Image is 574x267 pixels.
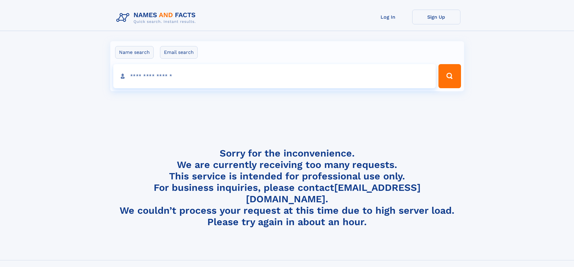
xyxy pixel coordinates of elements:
[364,10,412,24] a: Log In
[246,182,421,205] a: [EMAIL_ADDRESS][DOMAIN_NAME]
[113,64,436,88] input: search input
[160,46,198,59] label: Email search
[438,64,461,88] button: Search Button
[114,10,201,26] img: Logo Names and Facts
[114,147,460,228] h4: Sorry for the inconvenience. We are currently receiving too many requests. This service is intend...
[115,46,154,59] label: Name search
[412,10,460,24] a: Sign Up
